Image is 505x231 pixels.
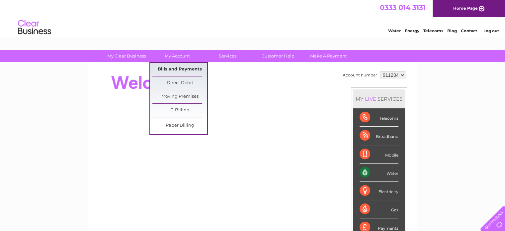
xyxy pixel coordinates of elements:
a: Make A Payment [301,50,356,62]
div: Water [360,164,398,182]
div: Clear Business is a trading name of Verastar Limited (registered in [GEOGRAPHIC_DATA] No. 3667643... [96,4,410,32]
a: Energy [405,28,419,33]
div: LIVE [364,96,378,102]
a: 0333 014 3131 [380,3,426,12]
a: Blog [447,28,457,33]
a: Services [200,50,255,62]
div: Broadband [360,127,398,145]
a: Bills and Payments [152,63,207,76]
a: Log out [483,28,499,33]
td: Account number [341,69,379,81]
a: Telecoms [423,28,443,33]
a: Customer Help [251,50,305,62]
a: Water [388,28,401,33]
a: Direct Debit [152,76,207,90]
a: E-Billing [152,104,207,117]
div: MY SERVICES [353,89,405,108]
a: My Clear Business [99,50,154,62]
a: Moving Premises [152,90,207,103]
a: My Account [150,50,205,62]
img: logo.png [18,17,51,38]
div: Electricity [360,182,398,200]
div: Mobile [360,145,398,164]
a: Contact [461,28,477,33]
a: Paper Billing [152,119,207,132]
div: Gas [360,200,398,218]
div: Telecoms [360,108,398,127]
